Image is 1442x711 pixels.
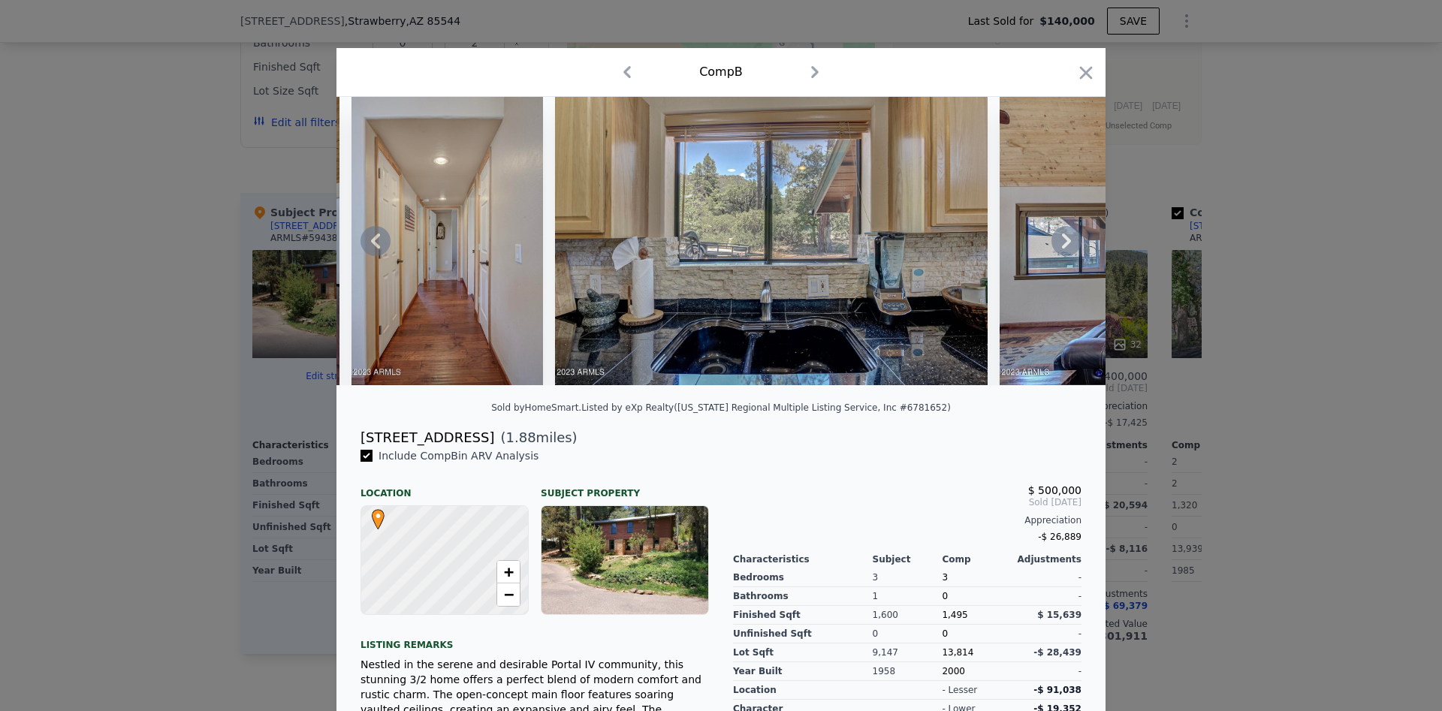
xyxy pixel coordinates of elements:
[373,450,545,462] span: Include Comp B in ARV Analysis
[733,662,873,681] div: Year Built
[733,496,1081,508] span: Sold [DATE]
[1033,647,1081,658] span: -$ 28,439
[942,553,1012,565] div: Comp
[1028,484,1081,496] span: $ 500,000
[873,606,943,625] div: 1,600
[1033,685,1081,695] span: -$ 91,038
[733,643,873,662] div: Lot Sqft
[506,429,536,445] span: 1.88
[873,553,943,565] div: Subject
[1012,553,1081,565] div: Adjustments
[942,684,977,696] div: - lesser
[360,427,494,448] div: [STREET_ADDRESS]
[1012,587,1081,606] div: -
[494,427,577,448] span: ( miles)
[360,475,529,499] div: Location
[497,583,520,606] a: Zoom out
[541,475,709,499] div: Subject Property
[942,572,948,583] span: 3
[942,628,948,639] span: 0
[351,97,544,385] img: Property Img
[1012,625,1081,643] div: -
[733,625,873,643] div: Unfinished Sqft
[733,606,873,625] div: Finished Sqft
[504,562,514,581] span: +
[942,662,1012,681] div: 2000
[555,97,988,385] img: Property Img
[733,514,1081,526] div: Appreciation
[1038,532,1081,542] span: -$ 26,889
[873,568,943,587] div: 3
[368,509,377,518] div: •
[699,63,743,81] div: Comp B
[360,627,709,651] div: Listing remarks
[942,587,1012,606] div: 0
[733,568,873,587] div: Bedrooms
[1037,610,1081,620] span: $ 15,639
[942,647,973,658] span: 13,814
[733,553,873,565] div: Characteristics
[733,587,873,606] div: Bathrooms
[1000,97,1432,385] img: Property Img
[581,402,951,413] div: Listed by eXp Realty ([US_STATE] Regional Multiple Listing Service, Inc #6781652)
[733,681,873,700] div: location
[1012,662,1081,681] div: -
[873,643,943,662] div: 9,147
[873,662,943,681] div: 1958
[873,587,943,606] div: 1
[1012,568,1081,587] div: -
[491,402,581,413] div: Sold by HomeSmart .
[368,505,388,527] span: •
[504,585,514,604] span: −
[942,610,967,620] span: 1,495
[497,561,520,583] a: Zoom in
[873,625,943,643] div: 0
